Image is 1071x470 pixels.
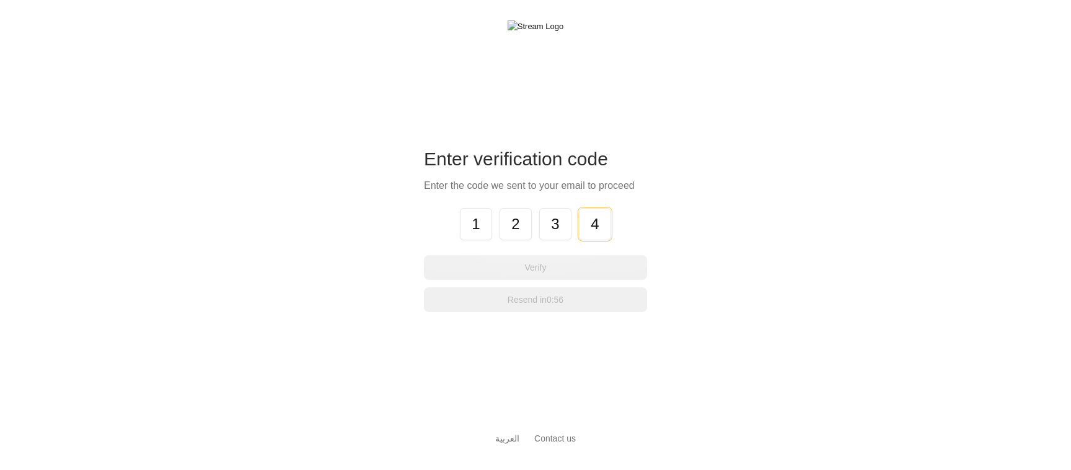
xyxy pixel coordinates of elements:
div: Enter verification code [424,147,647,171]
img: Stream Logo [508,20,563,33]
a: Contact us [534,433,576,443]
a: العربية [495,427,519,450]
button: Contact us [534,432,576,445]
div: Enter the code we sent to your email to proceed [424,178,647,193]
